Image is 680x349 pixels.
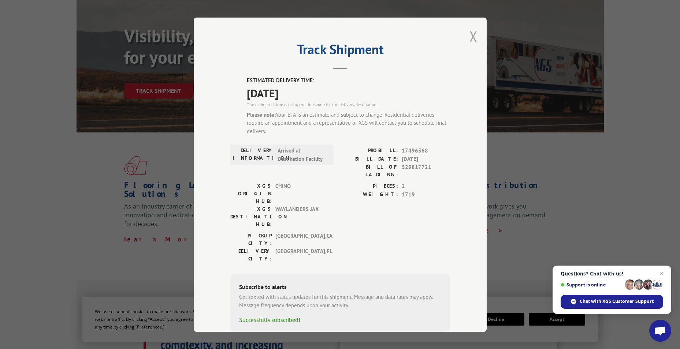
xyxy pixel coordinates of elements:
button: Close modal [469,27,478,46]
span: [GEOGRAPHIC_DATA] , FL [275,247,325,263]
span: Close chat [657,269,666,278]
strong: Please note: [247,111,276,118]
span: Chat with XGS Customer Support [580,298,654,305]
label: PROBILL: [340,147,398,155]
label: PICKUP CITY: [230,232,272,247]
span: 2 [402,182,450,191]
label: WEIGHT: [340,190,398,199]
label: XGS DESTINATION HUB: [230,205,272,228]
span: [DATE] [402,155,450,163]
span: WAYLANDERS JAX [275,205,325,228]
div: Open chat [649,320,671,342]
div: Your ETA is an estimate and subject to change. Residential deliveries require an appointment and ... [247,110,450,135]
label: XGS ORIGIN HUB: [230,182,272,205]
div: Successfully subscribed! [239,315,441,324]
label: DELIVERY INFORMATION: [233,147,274,163]
label: DELIVERY CITY: [230,247,272,263]
span: Questions? Chat with us! [561,271,663,277]
span: 17496368 [402,147,450,155]
label: PIECES: [340,182,398,191]
span: CHINO [275,182,325,205]
span: [GEOGRAPHIC_DATA] , CA [275,232,325,247]
div: Chat with XGS Customer Support [561,295,663,309]
div: Get texted with status updates for this shipment. Message and data rates may apply. Message frequ... [239,293,441,309]
label: ESTIMATED DELIVERY TIME: [247,76,450,85]
div: The estimated time is using the time zone for the delivery destination. [247,101,450,108]
span: Support is online [561,282,622,288]
span: [DATE] [247,85,450,101]
span: 529817721 [402,163,450,179]
h2: Track Shipment [230,44,450,58]
span: Arrived at Destination Facility [278,147,327,163]
span: 1719 [402,190,450,199]
label: BILL DATE: [340,155,398,163]
div: Subscribe to alerts [239,282,441,293]
label: BILL OF LADING: [340,163,398,179]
